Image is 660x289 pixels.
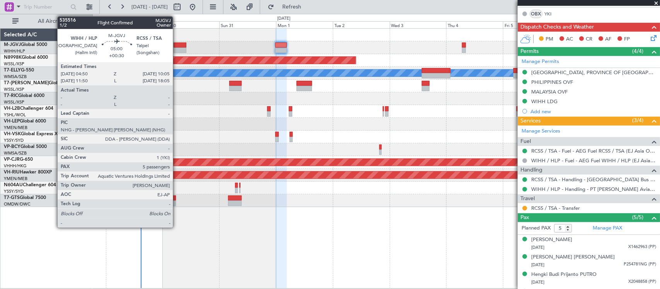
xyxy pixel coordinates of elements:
[4,183,23,187] span: N604AU
[628,244,656,250] span: X1462963 (PP)
[531,245,544,250] span: [DATE]
[530,108,656,115] div: Add new
[531,69,656,76] div: [GEOGRAPHIC_DATA], PROVINCE OF [GEOGRAPHIC_DATA] DEPARTURE
[531,279,544,285] span: [DATE]
[4,138,24,143] a: YSSY/SYD
[9,15,84,27] button: All Aircraft
[531,236,572,244] div: [PERSON_NAME]
[4,68,34,73] a: T7-ELLYG-550
[4,132,63,136] a: VH-VSKGlobal Express XRS
[4,125,27,131] a: YMEN/MEB
[530,10,542,18] div: OBX
[4,170,52,175] a: VH-RIUHawker 800XP
[97,105,219,117] div: Planned Maint [GEOGRAPHIC_DATA] ([GEOGRAPHIC_DATA])
[446,21,503,28] div: Thu 4
[4,201,31,207] a: OMDW/DWC
[520,213,529,222] span: Pax
[520,47,539,56] span: Permits
[566,36,573,43] span: AC
[4,93,18,98] span: T7-RIC
[4,55,48,60] a: N8998KGlobal 6000
[544,10,562,17] a: YKI
[531,157,656,164] a: WIHH / HLP - Fuel - AEG Fuel WIHH / HLP (EJ Asia Only)
[503,21,560,28] div: Fri 5
[4,163,27,169] a: VHHH/HKG
[4,93,44,98] a: T7-RICGlobal 6000
[4,106,20,111] span: VH-L2B
[264,1,310,13] button: Refresh
[4,144,47,149] a: VP-BCYGlobal 5000
[628,279,656,285] span: X2048858 (PP)
[4,176,27,182] a: YMEN/MEB
[520,194,535,203] span: Travel
[4,119,20,124] span: VH-LEP
[605,36,611,43] span: AF
[4,119,46,124] a: VH-LEPGlobal 6000
[4,68,21,73] span: T7-ELLY
[520,137,531,146] span: Fuel
[531,79,573,85] div: PHILIPPINES OVF
[4,42,21,47] span: M-JGVJ
[4,42,47,47] a: M-JGVJGlobal 5000
[531,98,558,105] div: WIHH LDG
[531,176,656,183] a: RCSS / TSA - Handling - [GEOGRAPHIC_DATA] Bus Avn RCSS / TSA
[4,183,56,187] a: N604AUChallenger 604
[24,1,68,13] input: Trip Number
[586,36,592,43] span: CR
[546,36,553,43] span: PM
[276,21,333,28] div: Mon 1
[624,36,630,43] span: FP
[4,81,49,85] span: T7-[PERSON_NAME]
[520,23,594,32] span: Dispatch Checks and Weather
[4,61,24,67] a: WSSL/XSP
[390,21,447,28] div: Wed 3
[4,144,20,149] span: VP-BCY
[4,81,75,85] a: T7-[PERSON_NAME]Global 7500
[632,116,643,124] span: (3/4)
[4,112,26,118] a: YSHL/WOL
[593,224,622,232] a: Manage PAX
[4,157,20,162] span: VP-CJR
[4,157,33,162] a: VP-CJRG-650
[277,15,290,22] div: [DATE]
[20,19,82,24] span: All Aircraft
[4,195,20,200] span: T7-GTS
[4,48,25,54] a: WIHH/HLP
[4,132,21,136] span: VH-VSK
[531,88,568,95] div: MALAYSIA OVF
[4,99,24,105] a: WSSL/XSP
[632,213,643,221] span: (5/5)
[531,253,615,261] div: [PERSON_NAME] [PERSON_NAME]
[531,262,544,268] span: [DATE]
[219,21,276,28] div: Sun 31
[520,166,542,175] span: Handling
[4,195,46,200] a: T7-GTSGlobal 7500
[4,150,27,156] a: WMSA/SZB
[522,58,559,66] a: Manage Permits
[522,127,560,135] a: Manage Services
[333,21,390,28] div: Tue 2
[531,186,656,192] a: WIHH / HLP - Handling - PT [PERSON_NAME] Aviasi WIHH / HLP
[520,117,541,126] span: Services
[531,271,597,279] div: Hengki Budi Prijanto PUTRO
[4,87,24,92] a: WSSL/XSP
[4,170,20,175] span: VH-RIU
[531,148,656,154] a: RCSS / TSA - Fuel - AEG Fuel RCSS / TSA (EJ Asia Only)
[163,21,220,28] div: Sat 30
[4,106,53,111] a: VH-L2BChallenger 604
[4,189,24,194] a: YSSY/SYD
[531,205,580,211] a: RCSS / TSA - Transfer
[624,261,656,268] span: P254781NG (PP)
[4,74,27,80] a: WMSA/SZB
[4,55,22,60] span: N8998K
[276,4,308,10] span: Refresh
[94,15,107,22] div: [DATE]
[632,47,643,55] span: (4/4)
[522,224,551,232] label: Planned PAX
[106,21,163,28] div: Fri 29
[131,3,168,10] span: [DATE] - [DATE]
